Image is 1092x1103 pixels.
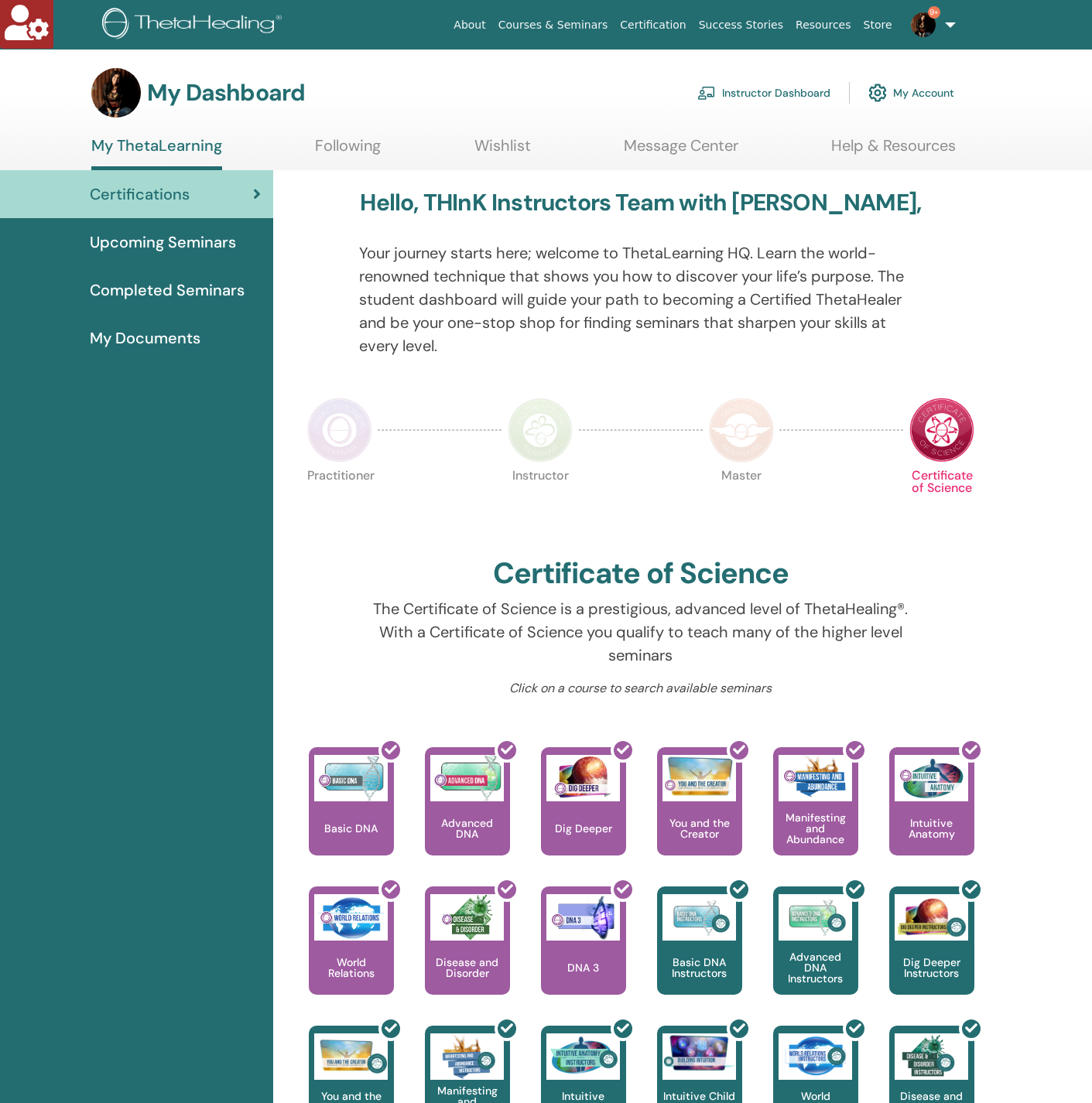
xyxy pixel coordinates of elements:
span: My Documents [90,326,200,350]
img: Certificate of Science [909,398,974,463]
img: World Relations Instructors [779,1033,852,1080]
img: Advanced DNA [430,755,504,801]
img: Disease and Disorder Instructors [895,1033,968,1080]
a: Store [858,11,899,39]
a: My ThetaLearning [91,136,222,170]
a: Disease and Disorder Disease and Disorder [425,886,510,1026]
img: Instructor [508,398,573,463]
img: World Relations [314,894,388,941]
img: You and the Creator Instructors [314,1033,388,1080]
img: chalkboard-teacher.svg [697,86,716,100]
p: Dig Deeper [549,823,618,834]
img: default.jpg [911,12,936,37]
img: logo.png [102,8,287,43]
p: Intuitive Anatomy [889,818,974,839]
a: You and the Creator You and the Creator [657,747,742,886]
a: Basic DNA Basic DNA [309,747,394,886]
p: World Relations [309,957,394,978]
h2: Certificate of Science [493,556,789,592]
span: Upcoming Seminars [90,231,236,254]
img: Manifesting and Abundance Instructors [430,1033,504,1080]
img: default.jpg [91,68,141,118]
p: Master [709,470,774,534]
a: Resources [789,11,858,39]
p: Advanced DNA Instructors [773,951,858,984]
img: Intuitive Child In Me Instructors [662,1033,736,1071]
p: Instructor [508,470,573,534]
a: Success Stories [693,11,789,39]
img: Manifesting and Abundance [779,755,852,801]
img: Basic DNA [314,755,388,801]
span: Completed Seminars [90,278,245,302]
img: Basic DNA Instructors [662,894,736,941]
img: cog.svg [868,80,887,106]
p: Click on a course to search available seminars [359,679,922,698]
p: The Certificate of Science is a prestigious, advanced level of ThetaHealing®. With a Certificate ... [359,597,922,667]
span: 9+ [928,6,940,19]
img: Dig Deeper Instructors [895,894,968,941]
a: Following [315,136,381,166]
h3: My Dashboard [147,79,305,107]
a: Wishlist [474,136,531,166]
img: Master [709,398,774,463]
a: Dig Deeper Dig Deeper [541,747,626,886]
p: Practitioner [307,470,372,534]
a: Advanced DNA Instructors Advanced DNA Instructors [773,886,858,1026]
a: Message Center [624,136,738,166]
a: Help & Resources [831,136,956,166]
p: Advanced DNA [425,818,510,839]
img: Advanced DNA Instructors [779,894,852,941]
a: Certification [614,11,692,39]
a: Intuitive Anatomy Intuitive Anatomy [889,747,974,886]
p: Your journey starts here; welcome to ThetaLearning HQ. Learn the world-renowned technique that sh... [359,241,922,357]
a: World Relations World Relations [309,886,394,1026]
p: Dig Deeper Instructors [889,957,974,978]
p: Certificate of Science [909,470,974,534]
a: Basic DNA Instructors Basic DNA Instructors [657,886,742,1026]
p: Basic DNA Instructors [657,957,742,978]
img: You and the Creator [662,755,736,797]
p: You and the Creator [657,818,742,839]
a: My Account [868,76,954,110]
a: DNA 3 DNA 3 [541,886,626,1026]
img: Disease and Disorder [430,894,504,941]
img: Intuitive Anatomy Instructors [546,1033,620,1080]
img: Practitioner [307,398,372,463]
p: Manifesting and Abundance [773,812,858,845]
span: Certifications [90,183,190,206]
img: Dig Deeper [546,755,620,801]
img: DNA 3 [546,894,620,941]
a: About [447,11,491,39]
img: Intuitive Anatomy [895,755,968,801]
a: Dig Deeper Instructors Dig Deeper Instructors [889,886,974,1026]
a: Courses & Seminars [492,11,614,39]
a: Manifesting and Abundance Manifesting and Abundance [773,747,858,886]
h3: Hello, THInK Instructors Team with [PERSON_NAME], [360,189,921,217]
a: Instructor Dashboard [697,76,830,110]
p: Disease and Disorder [425,957,510,978]
a: Advanced DNA Advanced DNA [425,747,510,886]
